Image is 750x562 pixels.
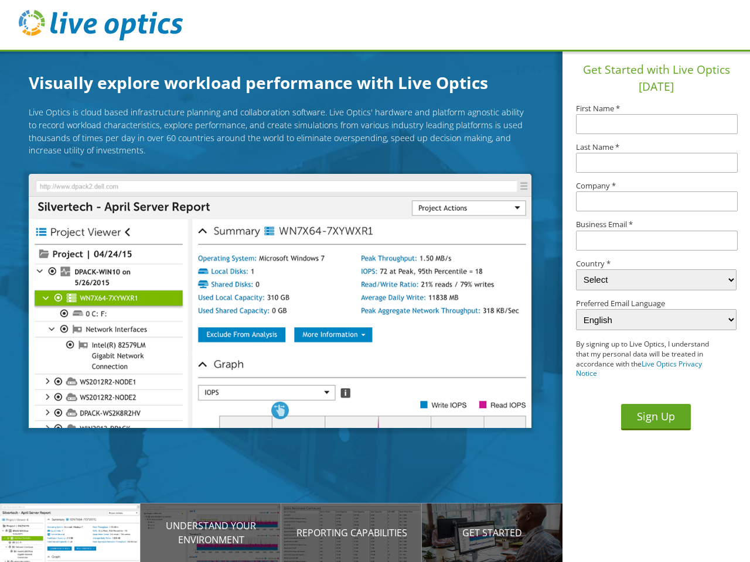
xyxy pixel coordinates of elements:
button: Sign Up [621,404,691,430]
h1: Visually explore workload performance with Live Optics [29,70,544,95]
a: Live Optics Privacy Notice [576,359,702,379]
label: First Name * [576,105,737,112]
p: By signing up to Live Optics, I understand that my personal data will be treated in accordance wi... [576,340,720,379]
label: Business Email * [576,221,737,228]
label: Country * [576,260,737,268]
p: Reporting Capabilities [281,526,422,540]
p: Get Started [422,526,562,540]
label: Company * [576,182,737,190]
label: Preferred Email Language [576,300,737,307]
h1: Get Started with Live Optics [DATE] [567,61,745,95]
label: Last Name * [576,143,737,151]
img: live_optics_svg.svg [19,10,183,40]
img: Introducing Live Optics [29,174,531,428]
p: Live Optics is cloud based infrastructure planning and collaboration software. Live Optics' hardw... [29,106,531,156]
p: Understand your environment [141,519,281,547]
